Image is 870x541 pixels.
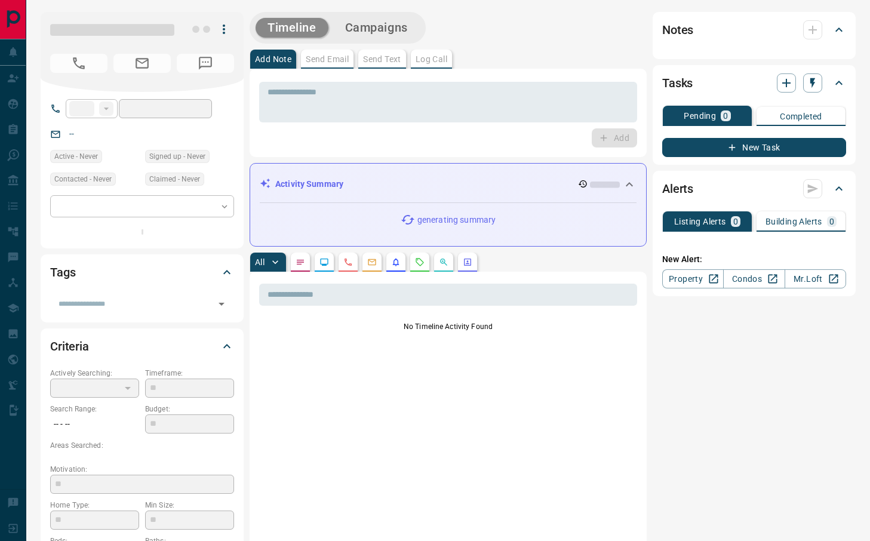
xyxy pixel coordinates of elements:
[50,263,75,282] h2: Tags
[723,112,728,120] p: 0
[780,112,822,121] p: Completed
[149,173,200,185] span: Claimed - Never
[662,73,693,93] h2: Tasks
[50,404,139,414] p: Search Range:
[50,414,139,434] p: -- - --
[662,69,846,97] div: Tasks
[829,217,834,226] p: 0
[213,296,230,312] button: Open
[256,18,328,38] button: Timeline
[785,269,846,288] a: Mr.Loft
[662,20,693,39] h2: Notes
[177,54,234,73] span: No Number
[54,150,98,162] span: Active - Never
[50,54,107,73] span: No Number
[391,257,401,267] svg: Listing Alerts
[733,217,738,226] p: 0
[319,257,329,267] svg: Lead Browsing Activity
[50,332,234,361] div: Criteria
[54,173,112,185] span: Contacted - Never
[50,337,89,356] h2: Criteria
[766,217,822,226] p: Building Alerts
[50,464,234,475] p: Motivation:
[296,257,305,267] svg: Notes
[260,173,637,195] div: Activity Summary
[145,500,234,511] p: Min Size:
[255,258,265,266] p: All
[50,440,234,451] p: Areas Searched:
[662,16,846,44] div: Notes
[662,269,724,288] a: Property
[723,269,785,288] a: Condos
[417,214,496,226] p: generating summary
[255,55,291,63] p: Add Note
[50,500,139,511] p: Home Type:
[415,257,425,267] svg: Requests
[50,258,234,287] div: Tags
[145,404,234,414] p: Budget:
[259,321,637,332] p: No Timeline Activity Found
[662,138,846,157] button: New Task
[662,174,846,203] div: Alerts
[674,217,726,226] p: Listing Alerts
[69,129,74,139] a: --
[50,368,139,379] p: Actively Searching:
[145,368,234,379] p: Timeframe:
[113,54,171,73] span: No Email
[463,257,472,267] svg: Agent Actions
[343,257,353,267] svg: Calls
[367,257,377,267] svg: Emails
[149,150,205,162] span: Signed up - Never
[333,18,420,38] button: Campaigns
[662,179,693,198] h2: Alerts
[662,253,846,266] p: New Alert:
[684,112,716,120] p: Pending
[439,257,448,267] svg: Opportunities
[275,178,343,190] p: Activity Summary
